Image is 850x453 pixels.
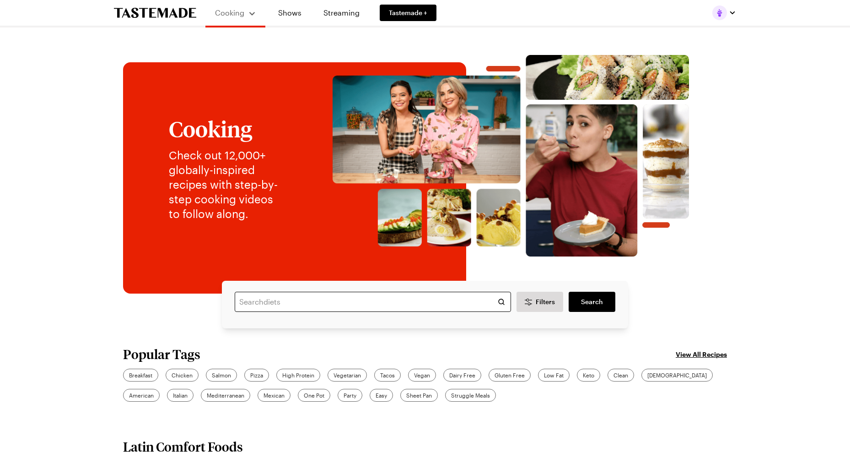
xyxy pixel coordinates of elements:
span: Search [581,297,603,306]
button: Desktop filters [516,292,563,312]
a: Gluten Free [489,369,531,382]
a: Vegan [408,369,436,382]
a: Pizza [244,369,269,382]
span: Struggle Meals [451,391,490,399]
a: Italian [167,389,194,402]
span: Filters [536,297,555,306]
span: Breakfast [129,371,152,379]
span: Vegan [414,371,430,379]
span: Cooking [215,8,244,17]
a: Mediterranean [201,389,250,402]
a: Breakfast [123,369,158,382]
span: [DEMOGRAPHIC_DATA] [647,371,707,379]
span: Clean [613,371,628,379]
a: Dairy Free [443,369,481,382]
p: Check out 12,000+ globally-inspired recipes with step-by-step cooking videos to follow along. [169,148,285,221]
a: Mexican [258,389,291,402]
a: Party [338,389,362,402]
span: Pizza [250,371,263,379]
span: Italian [173,391,188,399]
a: American [123,389,160,402]
span: High Protein [282,371,314,379]
h1: Cooking [169,117,285,141]
a: Keto [577,369,600,382]
button: Cooking [215,4,256,22]
a: Tacos [374,369,401,382]
a: High Protein [276,369,320,382]
span: Tastemade + [389,8,427,17]
a: Chicken [166,369,199,382]
a: [DEMOGRAPHIC_DATA] [641,369,713,382]
h2: Popular Tags [123,347,200,361]
a: Low Fat [538,369,570,382]
a: filters [569,292,615,312]
a: View All Recipes [676,349,727,359]
a: One Pot [298,389,330,402]
a: Struggle Meals [445,389,496,402]
a: Tastemade + [380,5,436,21]
span: Salmon [212,371,231,379]
span: Gluten Free [495,371,525,379]
span: Party [344,391,356,399]
img: Profile picture [712,5,727,20]
span: Keto [583,371,594,379]
a: Salmon [206,369,237,382]
span: Tacos [380,371,395,379]
a: Vegetarian [328,369,367,382]
span: Sheet Pan [406,391,432,399]
span: American [129,391,154,399]
a: Clean [608,369,634,382]
a: Easy [370,389,393,402]
img: Explore recipes [304,55,718,257]
a: Sheet Pan [400,389,438,402]
span: Dairy Free [449,371,475,379]
span: Mediterranean [207,391,244,399]
span: Chicken [172,371,193,379]
button: Profile picture [712,5,736,20]
span: Mexican [264,391,285,399]
span: One Pot [304,391,324,399]
span: Easy [376,391,387,399]
span: Vegetarian [334,371,361,379]
a: To Tastemade Home Page [114,8,196,18]
span: Low Fat [544,371,564,379]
